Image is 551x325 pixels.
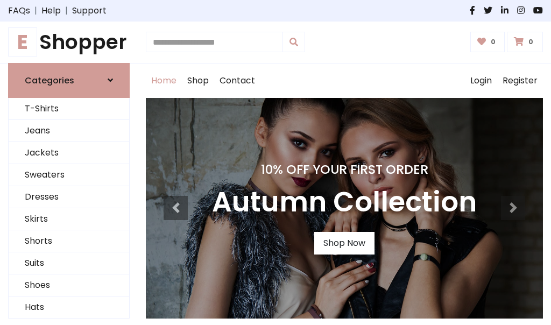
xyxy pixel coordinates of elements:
[314,232,375,255] a: Shop Now
[41,4,61,17] a: Help
[9,98,129,120] a: T-Shirts
[146,63,182,98] a: Home
[9,252,129,274] a: Suits
[25,75,74,86] h6: Categories
[470,32,505,52] a: 0
[72,4,107,17] a: Support
[8,27,37,56] span: E
[9,230,129,252] a: Shorts
[214,63,260,98] a: Contact
[9,120,129,142] a: Jeans
[526,37,536,47] span: 0
[507,32,543,52] a: 0
[8,30,130,54] h1: Shopper
[8,4,30,17] a: FAQs
[61,4,72,17] span: |
[9,186,129,208] a: Dresses
[8,30,130,54] a: EShopper
[9,164,129,186] a: Sweaters
[30,4,41,17] span: |
[9,274,129,296] a: Shoes
[9,208,129,230] a: Skirts
[497,63,543,98] a: Register
[212,162,477,177] h4: 10% Off Your First Order
[9,296,129,319] a: Hats
[182,63,214,98] a: Shop
[9,142,129,164] a: Jackets
[8,63,130,98] a: Categories
[212,186,477,219] h3: Autumn Collection
[465,63,497,98] a: Login
[488,37,498,47] span: 0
